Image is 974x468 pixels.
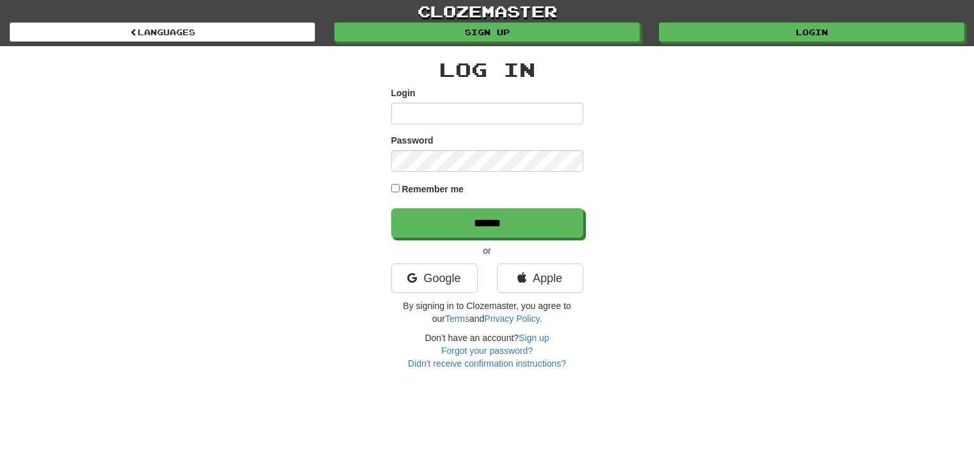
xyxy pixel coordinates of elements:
[334,22,640,42] a: Sign up
[391,134,434,147] label: Password
[484,313,539,324] a: Privacy Policy
[402,183,464,196] label: Remember me
[391,244,583,257] p: or
[519,333,549,343] a: Sign up
[391,59,583,80] h2: Log In
[10,22,315,42] a: Languages
[445,313,469,324] a: Terms
[441,346,533,356] a: Forgot your password?
[408,358,566,369] a: Didn't receive confirmation instructions?
[391,299,583,325] p: By signing in to Clozemaster, you agree to our and .
[391,87,416,99] label: Login
[391,331,583,370] div: Don't have an account?
[391,263,478,293] a: Google
[659,22,964,42] a: Login
[497,263,583,293] a: Apple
